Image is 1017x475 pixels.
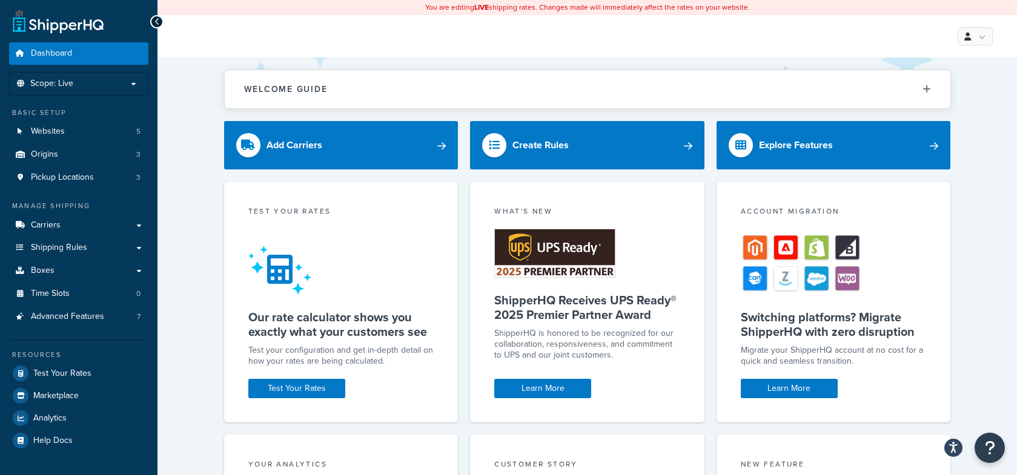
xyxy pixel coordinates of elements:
li: Websites [9,120,148,143]
span: Help Docs [33,436,73,446]
a: Boxes [9,260,148,282]
h2: Welcome Guide [244,85,328,94]
div: What's New [494,206,680,220]
span: 0 [136,289,141,299]
span: Carriers [31,220,61,231]
div: Account Migration [741,206,927,220]
a: Help Docs [9,430,148,451]
div: New Feature [741,459,927,473]
div: Create Rules [512,137,569,154]
a: Shipping Rules [9,237,148,259]
a: Learn More [741,379,838,398]
div: Test your configuration and get in-depth detail on how your rates are being calculated. [248,345,434,367]
h5: ShipperHQ Receives UPS Ready® 2025 Premier Partner Award [494,293,680,322]
p: ShipperHQ is honored to be recognized for our collaboration, responsiveness, and commitment to UP... [494,328,680,361]
a: Explore Features [717,121,951,169]
a: Websites5 [9,120,148,143]
li: Advanced Features [9,306,148,328]
span: Dashboard [31,48,72,59]
a: Advanced Features7 [9,306,148,328]
li: Time Slots [9,283,148,305]
a: Marketplace [9,385,148,407]
h5: Our rate calculator shows you exactly what your customers see [248,310,434,339]
a: Analytics [9,407,148,429]
h5: Switching platforms? Migrate ShipperHQ with zero disruption [741,310,927,339]
span: 5 [136,126,141,137]
span: Boxes [31,266,55,276]
button: Open Resource Center [975,433,1005,463]
a: Test Your Rates [248,379,345,398]
li: Pickup Locations [9,166,148,189]
span: Advanced Features [31,312,104,322]
span: Websites [31,126,65,137]
div: Basic Setup [9,108,148,118]
span: Origins [31,149,58,160]
button: Welcome Guide [225,70,950,108]
a: Add Carriers [224,121,459,169]
a: Time Slots0 [9,283,148,305]
span: Shipping Rules [31,243,87,253]
span: 3 [136,149,141,160]
a: Pickup Locations3 [9,166,148,189]
span: Scope: Live [30,79,73,89]
span: Time Slots [31,289,70,299]
span: Pickup Locations [31,172,94,183]
span: 3 [136,172,141,183]
div: Test your rates [248,206,434,220]
a: Origins3 [9,143,148,166]
div: Manage Shipping [9,201,148,211]
span: Marketplace [33,391,79,401]
a: Learn More [494,379,591,398]
div: Resources [9,350,148,360]
a: Test Your Rates [9,362,148,384]
div: Your Analytics [248,459,434,473]
b: LIVE [474,2,489,13]
div: Customer Story [494,459,680,473]
span: Test Your Rates [33,369,91,379]
a: Carriers [9,214,148,237]
li: Origins [9,143,148,166]
span: Analytics [33,413,67,424]
span: 7 [137,312,141,322]
div: Explore Features [759,137,833,154]
div: Add Carriers [267,137,322,154]
a: Dashboard [9,42,148,65]
div: Migrate your ShipperHQ account at no cost for a quick and seamless transition. [741,345,927,367]
a: Create Rules [470,121,704,169]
